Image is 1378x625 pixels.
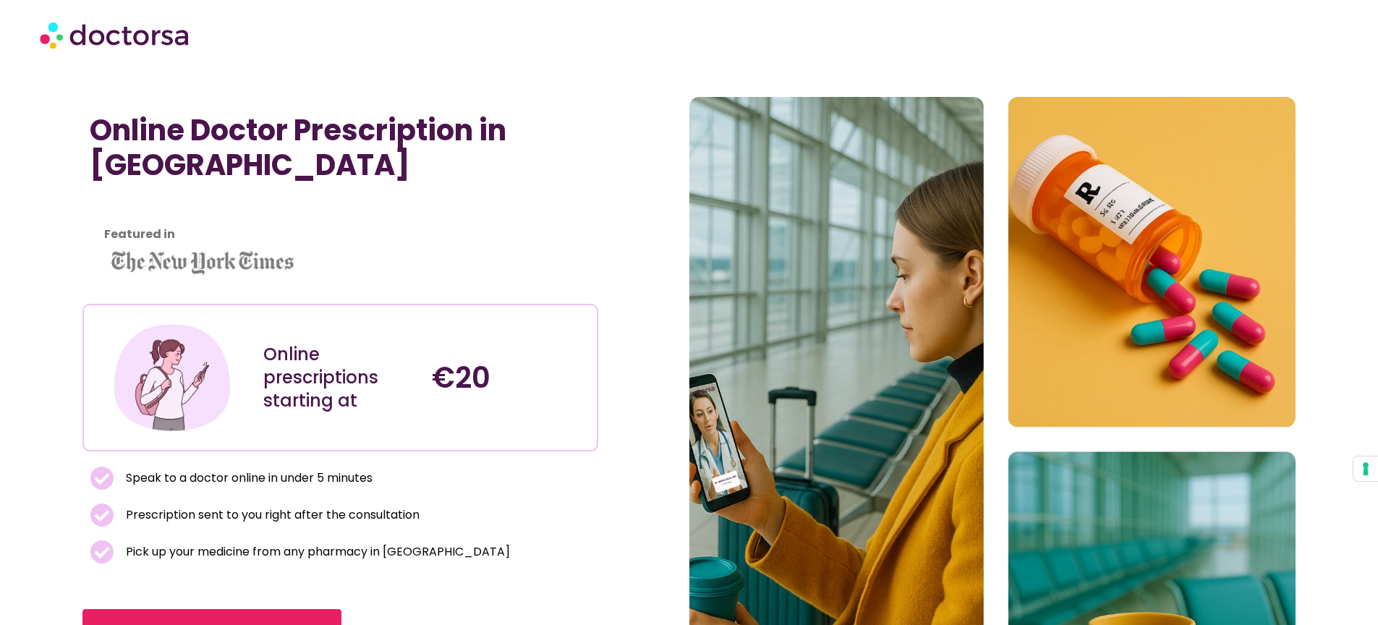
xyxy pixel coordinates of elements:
h4: €20 [432,360,586,395]
strong: Featured in [104,226,175,242]
span: Prescription sent to you right after the consultation [122,505,420,525]
h1: Online Doctor Prescription in [GEOGRAPHIC_DATA] [90,113,590,182]
iframe: Customer reviews powered by Trustpilot [90,214,590,231]
img: Illustration depicting a young woman in a casual outfit, engaged with her smartphone. She has a p... [111,316,234,439]
div: Online prescriptions starting at [263,343,417,412]
span: Pick up your medicine from any pharmacy in [GEOGRAPHIC_DATA] [122,542,510,562]
button: Your consent preferences for tracking technologies [1353,456,1378,481]
span: Speak to a doctor online in under 5 minutes [122,468,373,488]
iframe: Customer reviews powered by Trustpilot [90,197,307,214]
